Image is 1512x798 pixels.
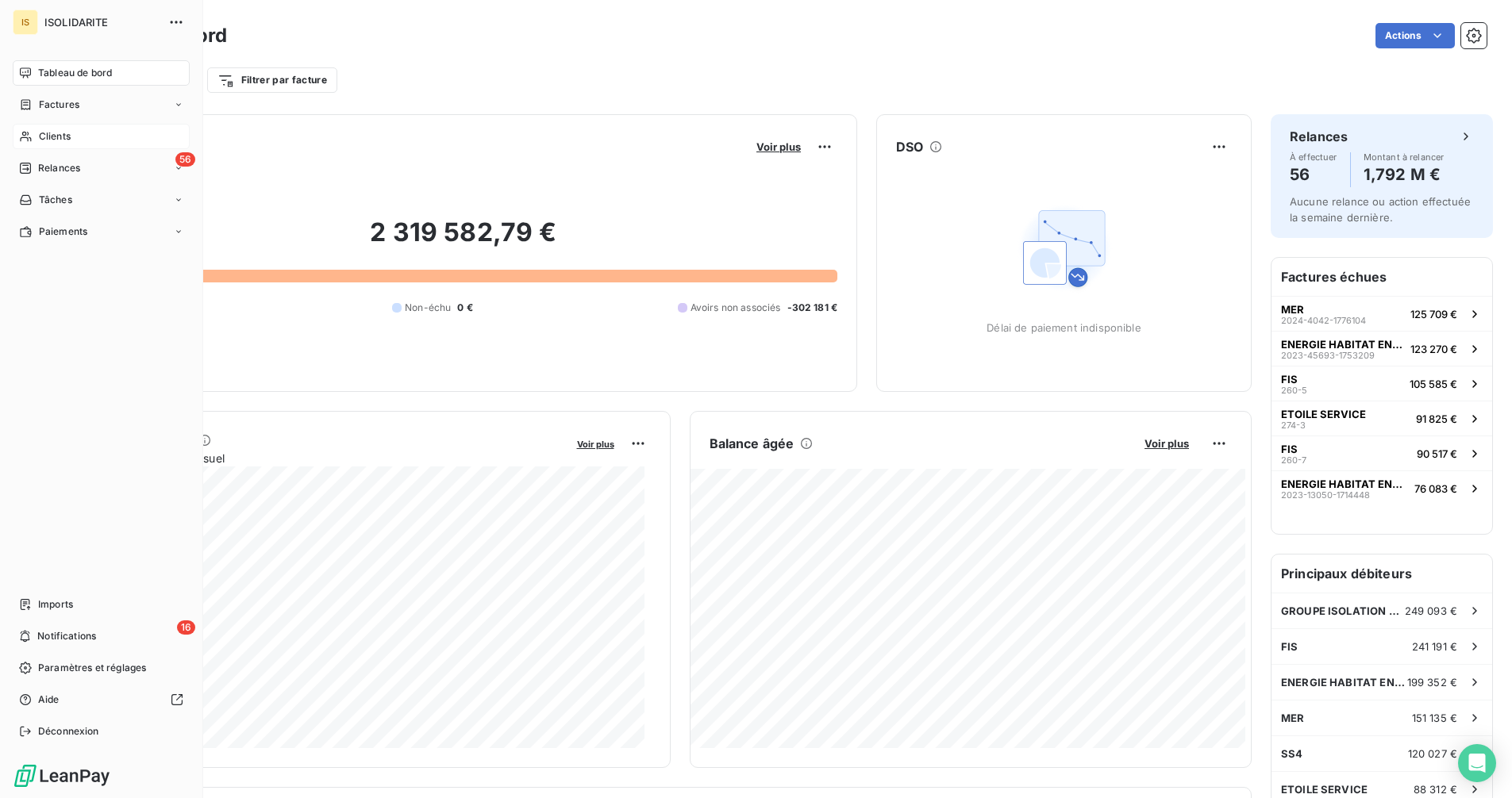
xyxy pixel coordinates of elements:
span: Clients [39,129,71,144]
span: -302 181 € [787,301,838,315]
span: 0 € [457,301,472,315]
span: 105 585 € [1410,378,1457,390]
img: Empty state [1014,198,1115,299]
span: Avoirs non associés [691,301,781,315]
h6: DSO [896,137,923,156]
span: Montant à relancer [1364,152,1445,162]
span: FIS [1281,443,1298,455]
button: FIS260-790 517 € [1272,435,1492,470]
span: Aucune relance ou action effectuée la semaine dernière. [1290,195,1471,224]
button: ETOILE SERVICE274-391 825 € [1272,401,1492,435]
span: Voir plus [577,439,614,450]
a: Aide [13,687,190,712]
span: ENERGIE HABITAT ENVIRONNEMENT [1281,676,1407,689]
span: Voir plus [756,140,801,153]
span: 76 083 € [1414,482,1457,495]
span: Imports [38,597,73,612]
span: ENERGIE HABITAT ENVIRONNEMENT [1281,478,1408,490]
button: FIS260-5105 585 € [1272,366,1492,401]
button: Voir plus [752,140,806,154]
span: Notifications [37,629,96,643]
span: Tableau de bord [38,66,112,80]
span: Délai de paiement indisponible [987,321,1141,334]
span: 88 312 € [1414,783,1457,796]
span: Paiements [39,224,87,239]
span: 56 [175,152,195,167]
span: Déconnexion [38,724,99,739]
h4: 1,792 M € [1364,162,1445,187]
span: 260-7 [1281,455,1306,465]
span: ENERGIE HABITAT ENVIRONNEMENT [1281,338,1404,351]
button: Actions [1375,23,1455,48]
span: Factures [39,98,79,112]
span: 2023-13050-1714448 [1281,490,1370,500]
span: 241 191 € [1412,640,1457,653]
span: MER [1281,303,1304,316]
div: Open Intercom Messenger [1458,744,1496,782]
span: Voir plus [1145,437,1189,450]
h2: 2 319 582,79 € [90,217,837,264]
span: ETOILE SERVICE [1281,783,1368,796]
span: 120 027 € [1408,747,1457,760]
span: 260-5 [1281,386,1307,395]
h6: Relances [1290,127,1348,146]
span: 151 135 € [1412,712,1457,724]
span: 16 [177,620,195,635]
h6: Principaux débiteurs [1272,554,1492,593]
span: MER [1281,712,1304,724]
button: ENERGIE HABITAT ENVIRONNEMENT2023-45693-1753209123 270 € [1272,331,1492,366]
span: FIS [1281,640,1298,653]
h6: Balance âgée [710,434,794,453]
span: ETOILE SERVICE [1281,408,1366,420]
button: Voir plus [572,436,619,451]
button: Voir plus [1140,436,1194,451]
span: 123 270 € [1410,343,1457,355]
button: MER2024-4042-1776104125 709 € [1272,296,1492,331]
span: GROUPE ISOLATION ENVIRONNEMENT [1281,604,1405,617]
span: Tâches [39,193,72,207]
h4: 56 [1290,162,1337,187]
button: ENERGIE HABITAT ENVIRONNEMENT2023-13050-171444876 083 € [1272,470,1492,505]
span: 2024-4042-1776104 [1281,316,1366,325]
span: Chiffre d'affaires mensuel [90,450,566,466]
span: 199 352 € [1407,676,1457,689]
span: ISOLIDARITE [44,16,159,29]
span: FIS [1281,373,1298,386]
span: 90 517 € [1417,447,1457,460]
h6: Factures échues [1272,258,1492,296]
img: Logo LeanPay [13,763,111,788]
span: SS4 [1281,747,1302,760]
span: À effectuer [1290,152,1337,162]
span: 125 709 € [1410,308,1457,320]
div: IS [13,10,38,35]
span: 91 825 € [1416,412,1457,425]
span: 2023-45693-1753209 [1281,351,1375,360]
button: Filtrer par facture [207,67,337,93]
span: 249 093 € [1405,604,1457,617]
span: Relances [38,161,80,175]
span: Paramètres et réglages [38,661,146,675]
span: Aide [38,692,60,707]
span: Non-échu [405,301,451,315]
span: 274-3 [1281,420,1306,430]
